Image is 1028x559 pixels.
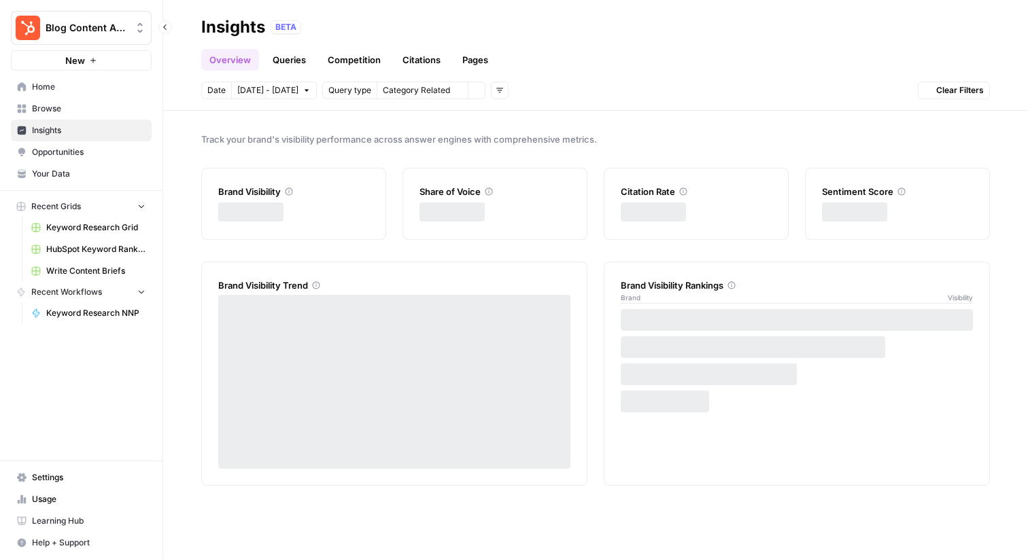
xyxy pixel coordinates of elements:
[32,537,145,549] span: Help + Support
[621,278,973,292] div: Brand Visibility Rankings
[454,49,496,71] a: Pages
[25,238,152,260] a: HubSpot Keyword Rankings _ Pos 1 - 20 - Keyword Rankings - HubSpot.com.csv
[201,49,259,71] a: Overview
[822,185,973,198] div: Sentiment Score
[11,120,152,141] a: Insights
[32,103,145,115] span: Browse
[320,49,389,71] a: Competition
[65,54,85,67] span: New
[46,221,145,234] span: Keyword Research Grid
[271,20,301,34] div: BETA
[207,84,226,96] span: Date
[11,76,152,98] a: Home
[46,307,145,319] span: Keyword Research NNP
[11,467,152,488] a: Settings
[32,146,145,158] span: Opportunities
[394,49,449,71] a: Citations
[11,510,152,532] a: Learning Hub
[218,278,570,292] div: Brand Visibility Trend
[32,124,145,137] span: Insights
[237,84,298,96] span: [DATE] - [DATE]
[32,515,145,527] span: Learning Hub
[231,82,317,99] button: [DATE] - [DATE]
[32,471,145,484] span: Settings
[11,141,152,163] a: Opportunities
[218,185,369,198] div: Brand Visibility
[11,163,152,185] a: Your Data
[32,493,145,505] span: Usage
[31,286,102,298] span: Recent Workflows
[11,98,152,120] a: Browse
[328,84,371,96] span: Query type
[46,265,145,277] span: Write Content Briefs
[25,260,152,282] a: Write Content Briefs
[621,185,772,198] div: Citation Rate
[264,49,314,71] a: Queries
[201,132,990,146] span: Track your brand's visibility performance across answer engines with comprehensive metrics.
[621,292,640,303] span: Brand
[25,217,152,238] a: Keyword Research Grid
[11,488,152,510] a: Usage
[377,82,468,99] button: Category Related
[918,82,990,99] button: Clear Filters
[11,11,152,45] button: Workspace: Blog Content Action Plan
[46,21,128,35] span: Blog Content Action Plan
[16,16,40,40] img: Blog Content Action Plan Logo
[201,16,265,38] div: Insights
[11,196,152,217] button: Recent Grids
[32,81,145,93] span: Home
[11,532,152,554] button: Help + Support
[11,50,152,71] button: New
[11,282,152,302] button: Recent Workflows
[419,185,570,198] div: Share of Voice
[936,84,984,96] span: Clear Filters
[31,200,81,213] span: Recent Grids
[25,302,152,324] a: Keyword Research NNP
[32,168,145,180] span: Your Data
[46,243,145,255] span: HubSpot Keyword Rankings _ Pos 1 - 20 - Keyword Rankings - HubSpot.com.csv
[383,84,450,96] span: Category Related
[948,292,973,303] span: Visibility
